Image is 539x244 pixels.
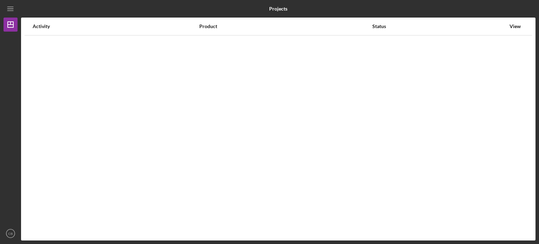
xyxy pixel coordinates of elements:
[4,226,18,240] button: CB
[506,24,524,29] div: View
[8,232,13,236] text: CB
[269,6,287,12] b: Projects
[372,24,506,29] div: Status
[33,24,199,29] div: Activity
[199,24,372,29] div: Product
